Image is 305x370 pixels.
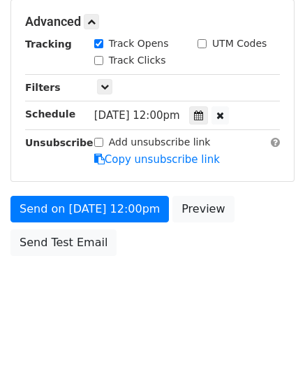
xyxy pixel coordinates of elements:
strong: Filters [25,82,61,93]
strong: Schedule [25,108,75,120]
a: Send on [DATE] 12:00pm [10,196,169,222]
h5: Advanced [25,14,280,29]
label: Add unsubscribe link [109,135,211,150]
span: [DATE] 12:00pm [94,109,180,122]
label: Track Clicks [109,53,166,68]
iframe: Chat Widget [235,303,305,370]
strong: Unsubscribe [25,137,94,148]
label: Track Opens [109,36,169,51]
a: Send Test Email [10,229,117,256]
label: UTM Codes [212,36,267,51]
strong: Tracking [25,38,72,50]
a: Copy unsubscribe link [94,153,220,166]
a: Preview [172,196,234,222]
